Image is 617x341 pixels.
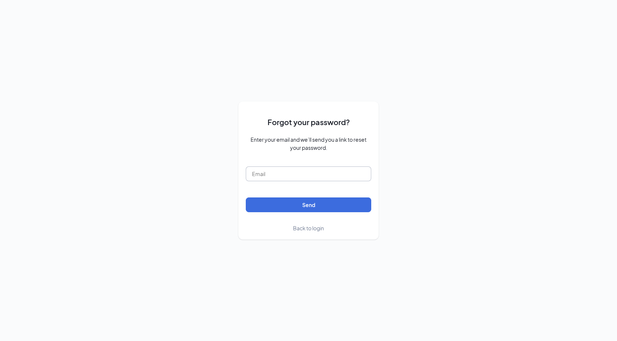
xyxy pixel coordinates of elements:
[246,135,371,152] span: Enter your email and we’ll send you a link to reset your password.
[246,166,371,181] input: Email
[293,225,324,231] span: Back to login
[246,197,371,212] button: Send
[293,224,324,232] a: Back to login
[268,116,350,128] span: Forgot your password?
